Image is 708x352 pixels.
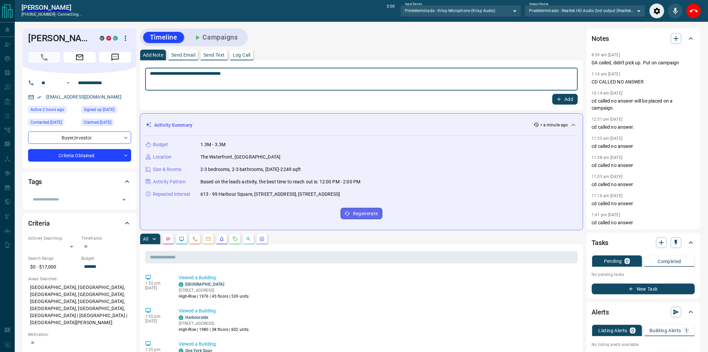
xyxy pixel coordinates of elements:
p: DA called, didn't pick up. Put on campaign [592,59,695,66]
p: [PHONE_NUMBER] - [21,11,82,17]
h2: Tags [28,176,42,187]
p: Budget: [81,255,131,261]
p: cd called no answer [592,200,695,207]
div: Activity Summary< a minute ago [146,119,578,131]
p: Motivation: [28,332,131,338]
div: condos.ca [179,315,183,320]
p: No listing alerts available [592,342,695,348]
p: Budget [153,141,168,148]
p: 0 [631,328,634,333]
p: Size & Rooms [153,166,182,173]
p: Viewed a Building [179,274,575,281]
p: Viewed a Building [179,341,575,348]
p: 1:55 pm [145,314,169,319]
h2: Tasks [592,237,609,248]
p: Listing Alerts [599,328,628,333]
p: 1:55 pm [145,347,169,352]
label: Output Device [529,2,548,6]
svg: Email Verified [37,95,41,100]
button: Add [552,94,578,105]
div: Audio Settings [649,3,665,18]
p: 0:00 [387,3,395,18]
svg: Notes [166,236,171,242]
p: Pending [604,259,622,263]
p: Building Alerts [650,328,682,333]
p: cd called no answer [592,181,695,188]
p: [STREET_ADDRESS] [179,287,249,293]
p: 0 [626,259,629,263]
p: 11:05 am [DATE] [592,174,623,179]
p: 1:14 pm [DATE] [592,72,620,76]
svg: Requests [233,236,238,242]
p: All [143,237,148,241]
button: Regenerate [341,208,382,219]
p: Activity Summary [154,122,192,129]
a: Harbourside [185,315,208,320]
div: Alerts [592,304,695,320]
p: [DATE] [145,286,169,290]
p: 11:16 am [DATE] [592,193,623,198]
p: [GEOGRAPHIC_DATA], [GEOGRAPHIC_DATA], [GEOGRAPHIC_DATA], [GEOGRAPHIC_DATA], [GEOGRAPHIC_DATA], [G... [28,282,131,328]
p: No pending tasks [592,270,695,280]
p: Actively Searching: [28,235,78,241]
div: Predeterminado - Realtek HD Audio 2nd output (Realtek(R) Audio) [525,5,645,16]
svg: Listing Alerts [219,236,225,242]
p: High-Rise | 1980 | 38 floors | 602 units [179,327,249,333]
div: Tags [28,174,131,190]
p: cd called no answer [592,219,695,226]
div: Sun Sep 25 2016 [81,106,131,115]
p: Areas Searched: [28,276,131,282]
div: condos.ca [113,36,118,41]
p: cd called no answer will be placed on a campaign. [592,98,695,112]
p: cd called no answer. [592,124,695,131]
p: cd called no answer [592,162,695,169]
svg: Calls [192,236,198,242]
div: Wed Feb 26 2025 [81,119,131,128]
div: Sun Aug 10 2025 [28,119,78,128]
p: The Waterfront, [GEOGRAPHIC_DATA] [200,154,280,161]
p: 1:55 pm [145,281,169,286]
div: Wed Aug 13 2025 [28,106,78,115]
div: End Call [686,3,701,18]
span: Claimed [DATE] [84,119,111,126]
p: 11:38 am [DATE] [592,155,623,160]
p: 1 [686,328,688,333]
button: Campaigns [187,32,245,43]
button: Open [64,79,72,87]
svg: Emails [206,236,211,242]
div: Criteria Obtained [28,149,131,162]
h2: Criteria [28,218,50,229]
div: condos.ca [179,282,183,287]
p: $0 - $17,000 [28,261,78,273]
p: [DATE] [145,319,169,324]
span: Message [99,52,131,63]
div: Buyer , Investor [28,131,131,144]
span: Signed up [DATE] [84,106,114,113]
p: [STREET_ADDRESS] [179,320,249,327]
div: Mute [668,3,683,18]
svg: Lead Browsing Activity [179,236,184,242]
a: [PERSON_NAME] [21,3,82,11]
p: Search Range: [28,255,78,261]
p: Add Note [143,53,163,57]
p: Log Call [233,53,251,57]
svg: Opportunities [246,236,251,242]
h2: Notes [592,33,609,44]
button: Timeline [143,32,184,43]
p: 1:41 pm [DATE] [592,213,620,217]
p: Repeated Interest [153,191,190,198]
div: Tasks [592,235,695,251]
a: [GEOGRAPHIC_DATA] [185,282,224,287]
div: Criteria [28,215,131,231]
p: 12:51 pm [DATE] [592,117,623,122]
p: Location [153,154,172,161]
p: CD CALLED NO ANSWER [592,78,695,85]
p: Viewed a Building [179,307,575,314]
p: Activity Pattern [153,178,186,185]
div: property.ca [106,36,111,41]
p: 10:14 am [DATE] [592,91,623,96]
span: Email [64,52,96,63]
p: Send Text [203,53,225,57]
span: Call [28,52,60,63]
